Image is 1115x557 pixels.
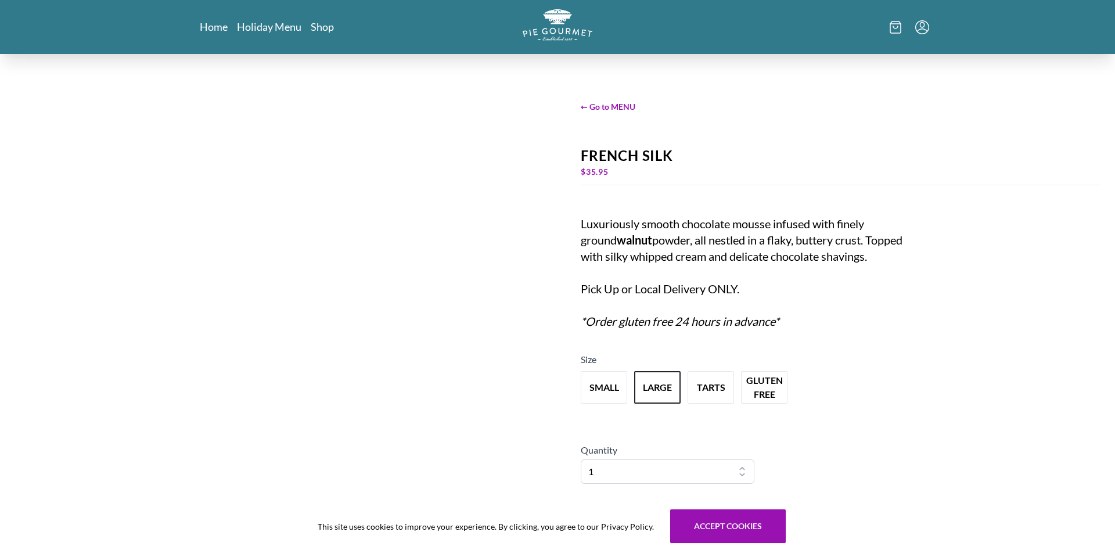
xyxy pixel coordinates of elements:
a: Shop [311,20,334,34]
button: Variant Swatch [688,371,734,404]
img: logo [523,9,592,41]
span: ← Go to MENU [581,100,1101,113]
span: Quantity [581,444,617,455]
span: Size [581,354,596,365]
div: French Silk [581,148,1101,164]
em: *Order gluten free 24 hours in advance* [581,314,779,328]
div: $ 35.95 [581,164,1101,180]
a: Holiday Menu [237,20,301,34]
button: Variant Swatch [634,371,681,404]
a: Logo [523,9,592,45]
button: Variant Swatch [581,371,627,404]
select: Quantity [581,459,754,484]
a: Home [200,20,228,34]
strong: walnut [617,233,652,247]
button: Menu [915,20,929,34]
span: This site uses cookies to improve your experience. By clicking, you agree to our Privacy Policy. [318,520,654,533]
div: Luxuriously smooth chocolate mousse infused with finely ground powder, all nestled in a flaky, bu... [581,215,915,329]
button: Accept cookies [670,509,786,543]
button: Variant Swatch [741,371,787,404]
